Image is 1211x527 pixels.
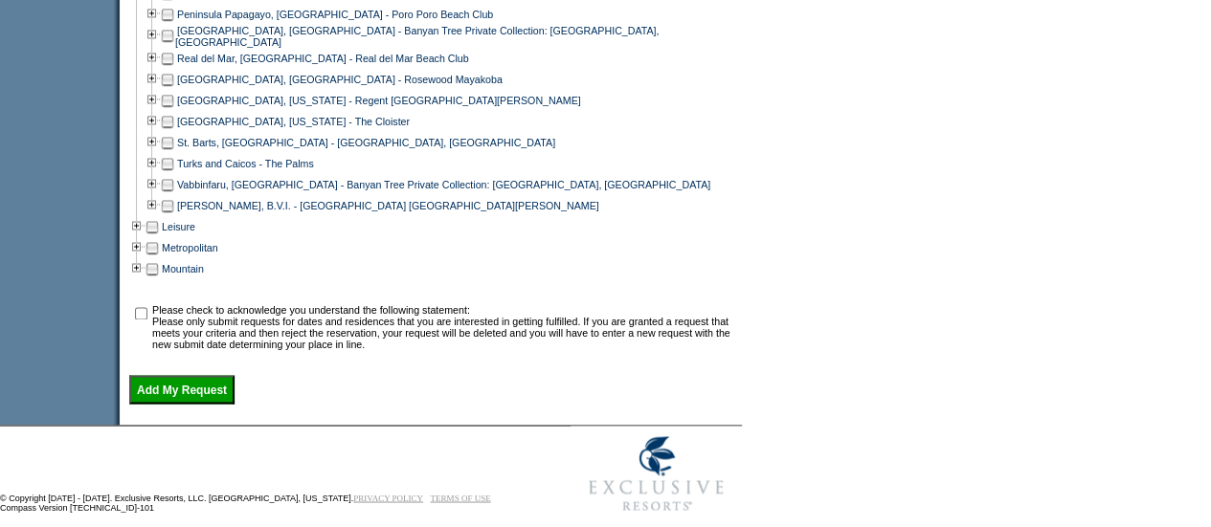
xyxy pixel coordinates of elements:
[177,116,410,127] a: [GEOGRAPHIC_DATA], [US_STATE] - The Cloister
[129,375,235,404] input: Add My Request
[162,221,195,232] a: Leisure
[152,304,735,350] td: Please check to acknowledge you understand the following statement: Please only submit requests f...
[177,74,503,85] a: [GEOGRAPHIC_DATA], [GEOGRAPHIC_DATA] - Rosewood Mayakoba
[177,200,599,211] a: [PERSON_NAME], B.V.I. - [GEOGRAPHIC_DATA] [GEOGRAPHIC_DATA][PERSON_NAME]
[162,263,204,274] a: Mountain
[571,426,742,521] img: Exclusive Resorts
[177,53,469,64] a: Real del Mar, [GEOGRAPHIC_DATA] - Real del Mar Beach Club
[177,158,314,169] a: Turks and Caicos - The Palms
[177,95,581,106] a: [GEOGRAPHIC_DATA], [US_STATE] - Regent [GEOGRAPHIC_DATA][PERSON_NAME]
[353,493,423,502] a: PRIVACY POLICY
[162,242,218,253] a: Metropolitan
[175,25,659,48] a: [GEOGRAPHIC_DATA], [GEOGRAPHIC_DATA] - Banyan Tree Private Collection: [GEOGRAPHIC_DATA], [GEOGRA...
[431,493,491,502] a: TERMS OF USE
[177,9,493,20] a: Peninsula Papagayo, [GEOGRAPHIC_DATA] - Poro Poro Beach Club
[177,179,710,190] a: Vabbinfaru, [GEOGRAPHIC_DATA] - Banyan Tree Private Collection: [GEOGRAPHIC_DATA], [GEOGRAPHIC_DATA]
[177,137,555,148] a: St. Barts, [GEOGRAPHIC_DATA] - [GEOGRAPHIC_DATA], [GEOGRAPHIC_DATA]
